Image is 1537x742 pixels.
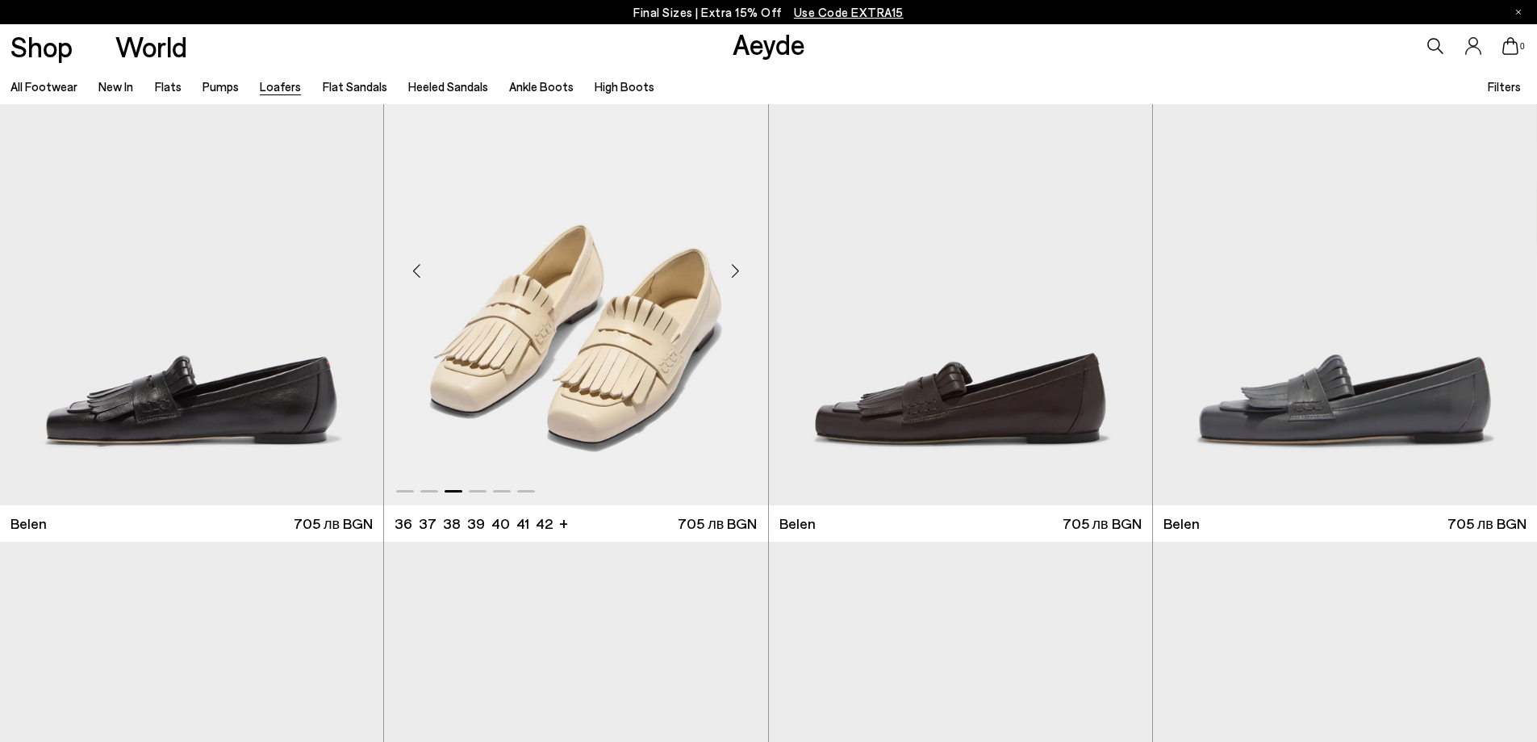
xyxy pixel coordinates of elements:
img: Belen Tassel Loafers [769,23,1152,505]
span: Navigate to /collections/ss25-final-sizes [794,5,904,19]
a: Belen 705 лв BGN [1153,505,1537,542]
div: Next slide [712,247,760,296]
li: 40 [491,514,510,534]
span: 705 лв BGN [1063,514,1142,534]
ul: variant [395,514,548,534]
a: Flat Sandals [323,79,387,94]
span: Belen [10,514,47,534]
span: 705 лв BGN [1447,514,1527,534]
a: High Boots [595,79,654,94]
a: All Footwear [10,79,77,94]
li: 36 [395,514,412,534]
div: 4 / 6 [767,23,1151,505]
span: 705 лв BGN [294,514,373,534]
li: 39 [467,514,485,534]
a: Ankle Boots [509,79,574,94]
a: New In [98,79,133,94]
li: 38 [443,514,461,534]
a: Belen 705 лв BGN [769,505,1152,542]
img: Belen Tassel Loafers [767,23,1151,505]
a: 6 / 6 1 / 6 2 / 6 3 / 6 4 / 6 5 / 6 6 / 6 1 / 6 Next slide Previous slide [1153,23,1537,505]
img: Belen Tassel Loafers [384,23,767,505]
div: Previous slide [392,247,441,296]
img: Belen Tassel Loafers [1153,23,1537,505]
li: 42 [536,514,553,534]
a: Shop [10,32,73,61]
li: 37 [419,514,436,534]
li: + [559,512,568,534]
p: Final Sizes | Extra 15% Off [633,2,904,23]
span: Belen [1163,514,1200,534]
a: Aeyde [733,27,805,61]
a: Next slide Previous slide [384,23,767,505]
span: Filters [1488,79,1521,94]
a: Heeled Sandals [408,79,488,94]
a: Loafers [260,79,301,94]
span: 705 лв BGN [678,514,757,534]
a: 36 37 38 39 40 41 42 + 705 лв BGN [384,505,767,542]
a: Flats [155,79,182,94]
span: Belen [779,514,816,534]
div: 3 / 6 [384,23,767,505]
li: 41 [516,514,529,534]
a: World [115,32,187,61]
span: 0 [1518,42,1527,51]
div: 1 / 6 [1153,23,1537,505]
a: 0 [1502,37,1518,55]
a: Pumps [203,79,239,94]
